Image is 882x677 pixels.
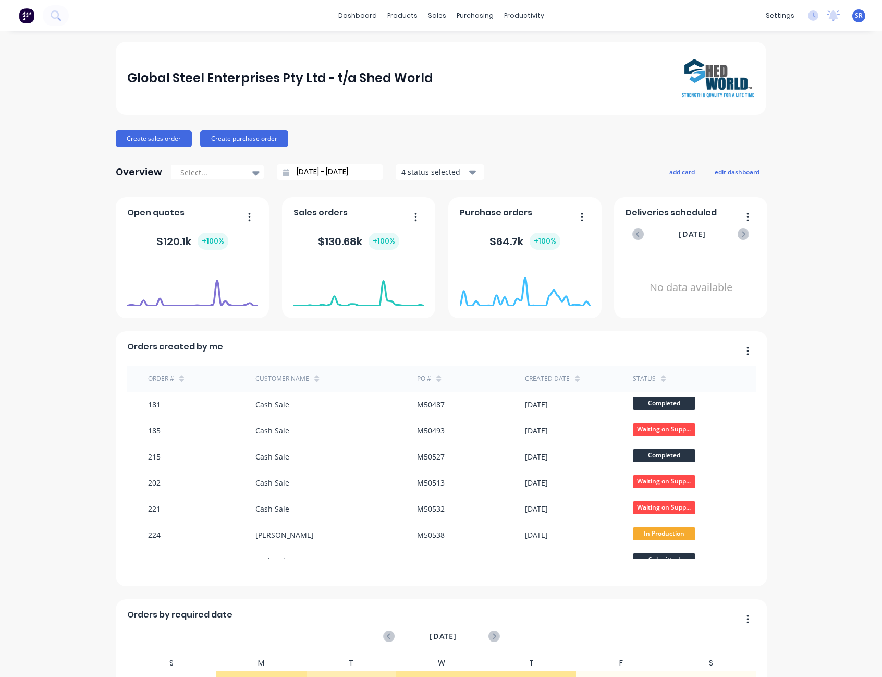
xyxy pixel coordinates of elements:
[198,233,228,250] div: + 100 %
[633,527,695,540] span: In Production
[633,553,695,566] span: Submitted
[216,656,307,671] div: M
[200,130,288,147] button: Create purchase order
[525,374,570,383] div: Created date
[633,475,695,488] span: Waiting on Supp...
[116,162,162,183] div: Overview
[417,425,445,436] div: M50493
[127,609,232,621] span: Orders by required date
[525,399,548,410] div: [DATE]
[525,425,548,436] div: [DATE]
[255,477,289,488] div: Cash Sale
[626,253,756,322] div: No data available
[148,477,161,488] div: 202
[396,164,484,180] button: 4 status selected
[525,503,548,514] div: [DATE]
[679,228,706,240] span: [DATE]
[761,8,800,23] div: settings
[633,501,695,514] span: Waiting on Supp...
[451,8,499,23] div: purchasing
[626,207,717,219] span: Deliveries scheduled
[148,529,161,540] div: 224
[293,207,348,219] span: Sales orders
[255,529,314,540] div: [PERSON_NAME]
[525,477,548,488] div: [DATE]
[633,397,695,410] span: Completed
[148,555,161,566] div: 217
[333,8,382,23] a: dashboard
[460,207,532,219] span: Purchase orders
[417,451,445,462] div: M50527
[417,374,431,383] div: PO #
[148,451,161,462] div: 215
[417,555,445,566] div: M50530
[19,8,34,23] img: Factory
[576,656,666,671] div: F
[486,656,577,671] div: T
[855,11,863,20] span: SR
[318,233,399,250] div: $ 130.68k
[489,233,560,250] div: $ 64.7k
[255,425,289,436] div: Cash Sale
[401,166,467,177] div: 4 status selected
[148,503,161,514] div: 221
[148,399,161,410] div: 181
[666,656,756,671] div: S
[633,449,695,462] span: Completed
[127,656,217,671] div: S
[633,374,656,383] div: status
[382,8,423,23] div: products
[682,59,755,98] img: Global Steel Enterprises Pty Ltd - t/a Shed World
[127,68,433,89] div: Global Steel Enterprises Pty Ltd - t/a Shed World
[148,374,174,383] div: Order #
[255,374,309,383] div: Customer Name
[633,423,695,436] span: Waiting on Supp...
[255,503,289,514] div: Cash Sale
[663,165,702,178] button: add card
[396,656,486,671] div: W
[530,233,560,250] div: + 100 %
[148,425,161,436] div: 185
[430,631,457,642] span: [DATE]
[116,130,192,147] button: Create sales order
[417,503,445,514] div: M50532
[525,529,548,540] div: [DATE]
[499,8,549,23] div: productivity
[255,555,289,566] div: Cash Sale
[255,451,289,462] div: Cash Sale
[156,233,228,250] div: $ 120.1k
[423,8,451,23] div: sales
[417,477,445,488] div: M50513
[417,529,445,540] div: M50538
[307,656,397,671] div: T
[369,233,399,250] div: + 100 %
[127,207,185,219] span: Open quotes
[417,399,445,410] div: M50487
[127,341,223,353] span: Orders created by me
[255,399,289,410] div: Cash Sale
[525,451,548,462] div: [DATE]
[525,555,548,566] div: [DATE]
[708,165,766,178] button: edit dashboard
